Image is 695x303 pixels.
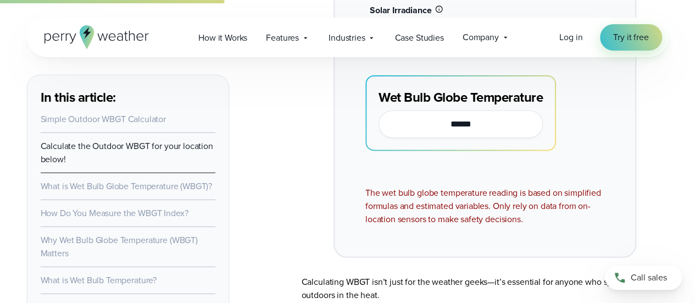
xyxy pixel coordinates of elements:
span: How it Works [198,31,247,45]
div: The wet bulb globe temperature reading is based on simplified formulas and estimated variables. O... [365,186,604,226]
a: What is Wet Bulb Globe Temperature (WBGT)? [41,180,213,192]
a: Log in [559,31,582,44]
h3: In this article: [41,89,215,106]
a: Calculate the Outdoor WBGT for your location below! [41,140,213,166]
a: How it Works [189,26,257,49]
span: Call sales [631,271,667,284]
a: Simple Outdoor WBGT Calculator [41,113,166,125]
span: Company [463,31,499,44]
a: How Do You Measure the WBGT Index? [41,207,188,219]
span: Log in [559,31,582,43]
a: Case Studies [385,26,453,49]
p: Calculating WBGT isn’t just for the weather geeks—it’s essential for anyone who spends time outdo... [302,276,669,302]
a: Call sales [605,266,682,290]
span: Solar Irradiance [370,4,432,16]
a: What is Wet Bulb Temperature? [41,274,157,287]
a: Try it free [600,24,661,51]
span: Features [266,31,299,45]
span: Try it free [613,31,648,44]
a: Why Wet Bulb Globe Temperature (WBGT) Matters [41,234,198,260]
span: Industries [329,31,365,45]
span: Case Studies [394,31,443,45]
